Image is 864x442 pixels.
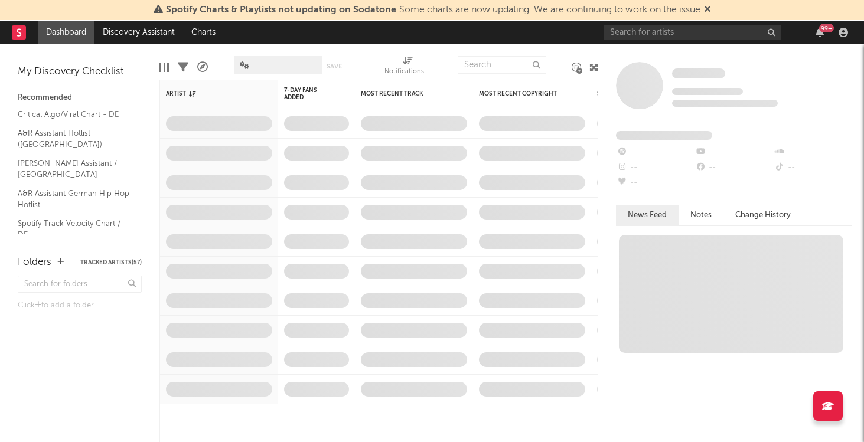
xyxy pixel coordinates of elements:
[80,260,142,266] button: Tracked Artists(57)
[704,5,711,15] span: Dismiss
[672,100,778,107] span: 0 fans last week
[166,5,700,15] span: : Some charts are now updating. We are continuing to work on the issue
[361,90,449,97] div: Most Recent Track
[695,145,773,160] div: --
[18,108,130,121] a: Critical Algo/Viral Chart - DE
[672,88,743,95] span: Tracking Since: [DATE]
[384,50,432,84] div: Notifications (Artist)
[672,68,725,80] a: Some Artist
[616,131,712,140] span: Fans Added by Platform
[166,5,396,15] span: Spotify Charts & Playlists not updating on Sodatone
[816,28,824,37] button: 99+
[597,90,686,97] div: Spotify Monthly Listeners
[604,25,781,40] input: Search for artists
[18,91,142,105] div: Recommended
[18,217,130,241] a: Spotify Track Velocity Chart / DE
[159,50,169,84] div: Edit Columns
[183,21,224,44] a: Charts
[18,256,51,270] div: Folders
[18,187,130,211] a: A&R Assistant German Hip Hop Hotlist
[616,160,695,175] div: --
[94,21,183,44] a: Discovery Assistant
[18,299,142,313] div: Click to add a folder.
[197,50,208,84] div: A&R Pipeline
[38,21,94,44] a: Dashboard
[18,65,142,79] div: My Discovery Checklist
[178,50,188,84] div: Filters
[18,157,130,181] a: [PERSON_NAME] Assistant / [GEOGRAPHIC_DATA]
[616,145,695,160] div: --
[616,175,695,191] div: --
[384,65,432,79] div: Notifications (Artist)
[479,90,568,97] div: Most Recent Copyright
[774,160,852,175] div: --
[284,87,331,101] span: 7-Day Fans Added
[672,68,725,78] span: Some Artist
[166,90,255,97] div: Artist
[18,127,130,151] a: A&R Assistant Hotlist ([GEOGRAPHIC_DATA])
[679,205,723,225] button: Notes
[616,205,679,225] button: News Feed
[819,24,834,32] div: 99 +
[774,145,852,160] div: --
[327,63,342,70] button: Save
[458,56,546,74] input: Search...
[18,276,142,293] input: Search for folders...
[723,205,803,225] button: Change History
[695,160,773,175] div: --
